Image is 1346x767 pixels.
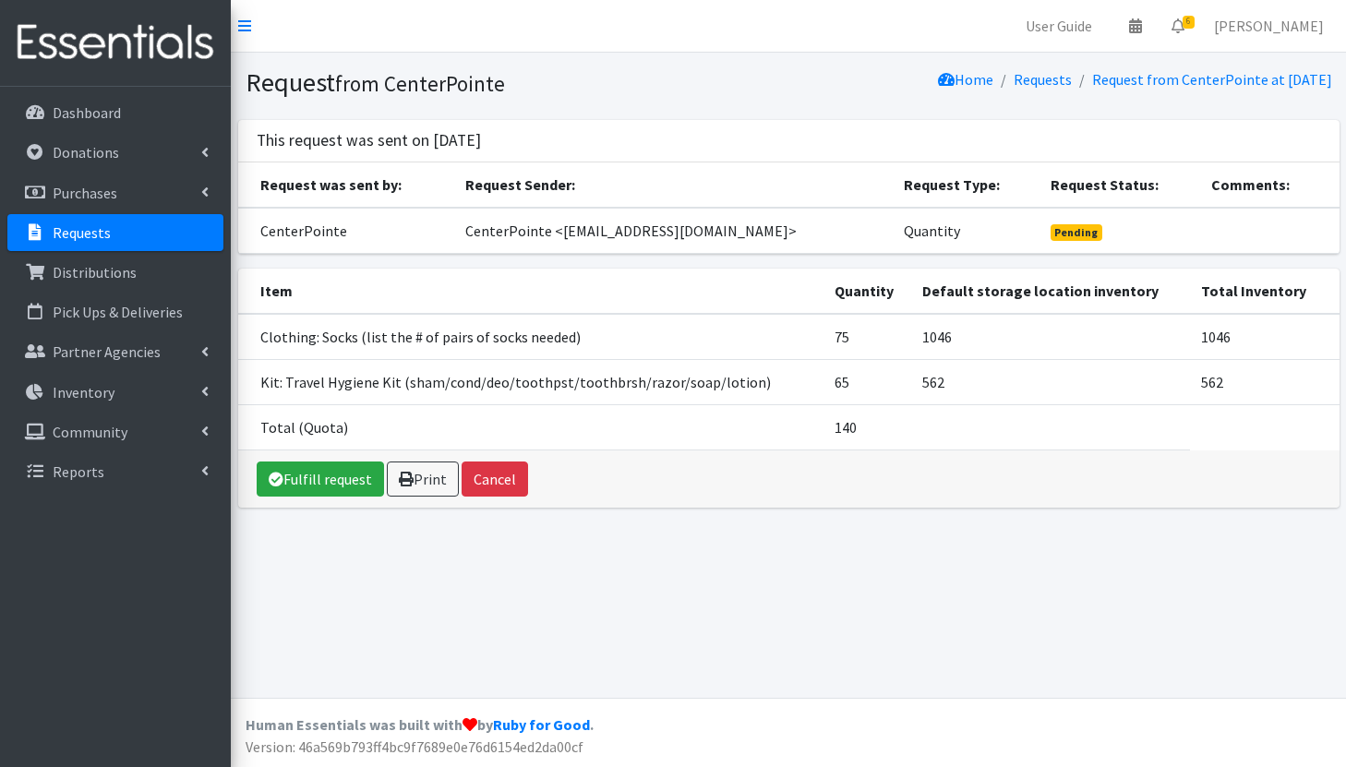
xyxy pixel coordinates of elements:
[7,374,223,411] a: Inventory
[53,223,111,242] p: Requests
[53,303,183,321] p: Pick Ups & Deliveries
[1190,314,1340,360] td: 1046
[893,208,1040,254] td: Quantity
[1199,7,1339,44] a: [PERSON_NAME]
[911,269,1190,314] th: Default storage location inventory
[893,162,1040,208] th: Request Type:
[911,359,1190,404] td: 562
[238,404,824,449] td: Total (Quota)
[1011,7,1107,44] a: User Guide
[53,184,117,202] p: Purchases
[7,413,223,450] a: Community
[7,134,223,171] a: Donations
[1051,224,1103,241] span: Pending
[238,314,824,360] td: Clothing: Socks (list the # of pairs of socks needed)
[257,131,481,150] h3: This request was sent on [DATE]
[7,12,223,74] img: HumanEssentials
[238,269,824,314] th: Item
[7,333,223,370] a: Partner Agencies
[1157,7,1199,44] a: 6
[53,462,104,481] p: Reports
[53,143,119,162] p: Donations
[238,162,454,208] th: Request was sent by:
[823,404,911,449] td: 140
[7,214,223,251] a: Requests
[454,208,893,254] td: CenterPointe <[EMAIL_ADDRESS][DOMAIN_NAME]>
[53,263,137,282] p: Distributions
[7,254,223,291] a: Distributions
[7,453,223,490] a: Reports
[493,715,590,734] a: Ruby for Good
[1183,16,1195,29] span: 6
[246,715,594,734] strong: Human Essentials was built with by .
[1190,269,1340,314] th: Total Inventory
[246,66,782,99] h1: Request
[238,208,454,254] td: CenterPointe
[53,342,161,361] p: Partner Agencies
[53,383,114,401] p: Inventory
[1092,70,1332,89] a: Request from CenterPointe at [DATE]
[246,737,583,756] span: Version: 46a569b793ff4bc9f7689e0e76d6154ed2da00cf
[1190,359,1340,404] td: 562
[7,174,223,211] a: Purchases
[823,269,911,314] th: Quantity
[938,70,993,89] a: Home
[1040,162,1201,208] th: Request Status:
[454,162,893,208] th: Request Sender:
[53,103,121,122] p: Dashboard
[823,359,911,404] td: 65
[335,70,505,97] small: from CenterPointe
[257,461,384,497] a: Fulfill request
[7,94,223,131] a: Dashboard
[462,461,528,497] button: Cancel
[387,461,459,497] a: Print
[911,314,1190,360] td: 1046
[1014,70,1072,89] a: Requests
[1200,162,1339,208] th: Comments:
[823,314,911,360] td: 75
[7,294,223,330] a: Pick Ups & Deliveries
[53,423,127,441] p: Community
[238,359,824,404] td: Kit: Travel Hygiene Kit (sham/cond/deo/toothpst/toothbrsh/razor/soap/lotion)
